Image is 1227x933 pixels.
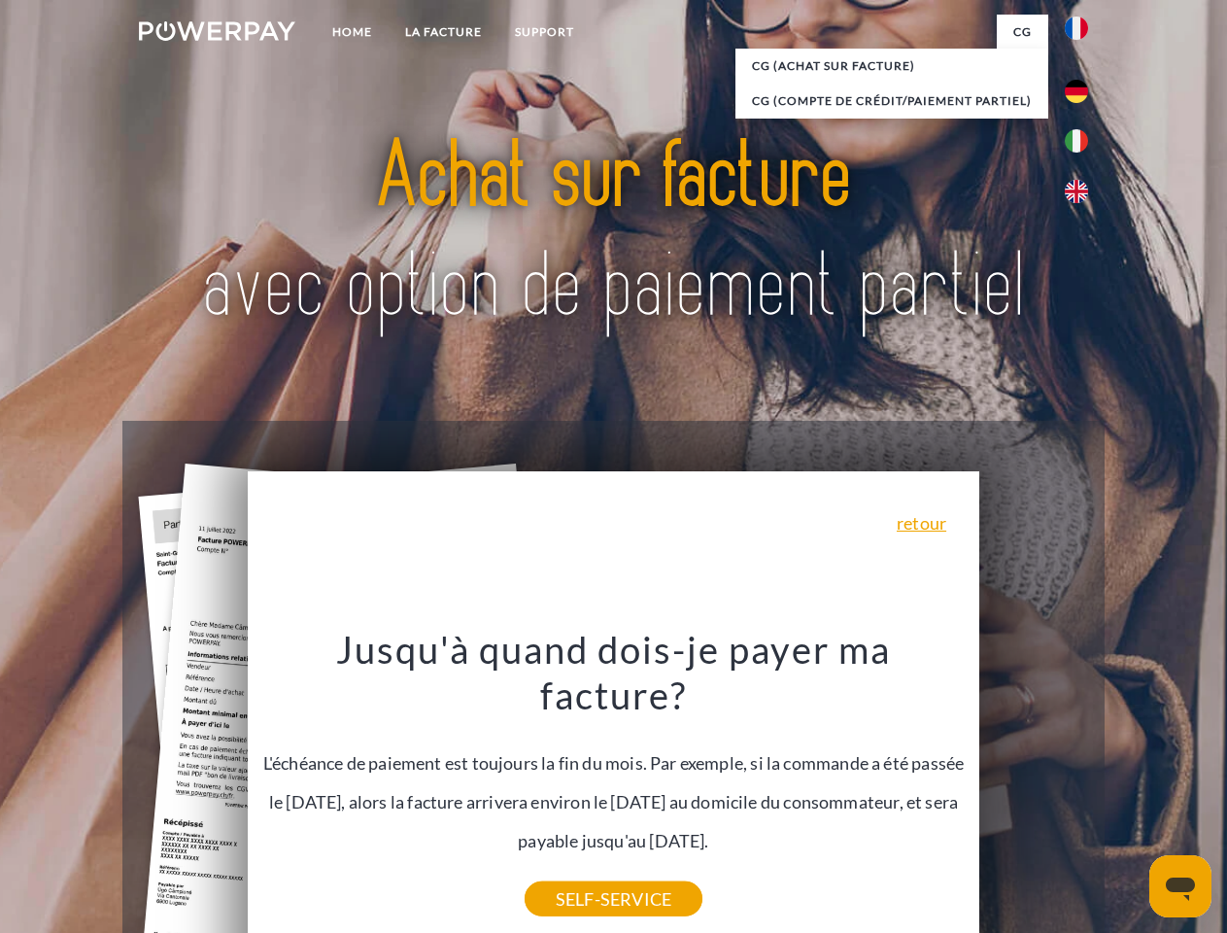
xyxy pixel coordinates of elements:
[316,15,389,50] a: Home
[1065,17,1088,40] img: fr
[139,21,295,41] img: logo-powerpay-white.svg
[1149,855,1211,917] iframe: Bouton de lancement de la fenêtre de messagerie
[186,93,1041,372] img: title-powerpay_fr.svg
[1065,80,1088,103] img: de
[1065,129,1088,153] img: it
[735,84,1048,119] a: CG (Compte de crédit/paiement partiel)
[389,15,498,50] a: LA FACTURE
[997,15,1048,50] a: CG
[259,626,969,719] h3: Jusqu'à quand dois-je payer ma facture?
[1065,180,1088,203] img: en
[525,881,702,916] a: SELF-SERVICE
[735,49,1048,84] a: CG (achat sur facture)
[259,626,969,899] div: L'échéance de paiement est toujours la fin du mois. Par exemple, si la commande a été passée le [...
[897,514,946,532] a: retour
[498,15,591,50] a: Support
